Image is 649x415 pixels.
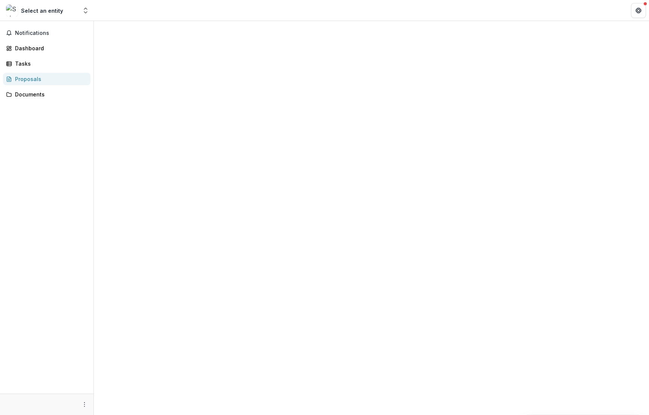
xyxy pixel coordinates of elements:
div: Proposals [15,75,84,83]
button: Open entity switcher [80,3,91,18]
button: Notifications [3,27,90,39]
a: Documents [3,88,90,101]
a: Tasks [3,57,90,70]
span: Notifications [15,30,87,36]
button: More [80,400,89,409]
div: Select an entity [21,7,63,15]
img: Select an entity [6,5,18,17]
a: Proposals [3,73,90,85]
button: Get Help [631,3,646,18]
div: Tasks [15,60,84,68]
a: Dashboard [3,42,90,54]
div: Dashboard [15,44,84,52]
div: Documents [15,90,84,98]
